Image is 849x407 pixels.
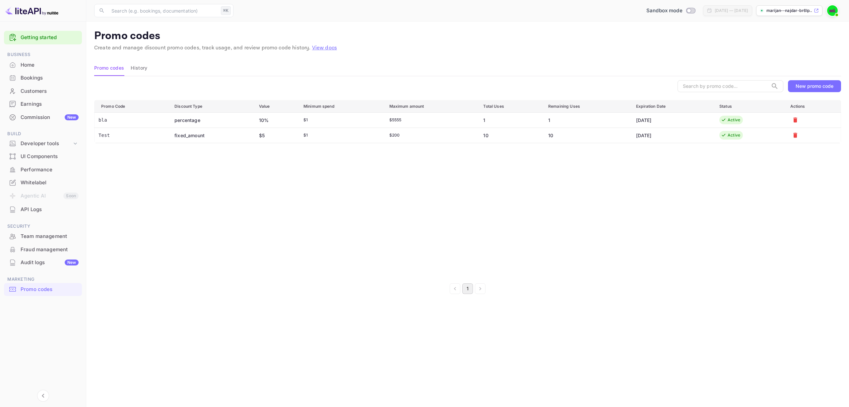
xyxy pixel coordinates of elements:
div: Commission [21,114,79,121]
a: Audit logsNew [4,256,82,268]
a: Home [4,59,82,71]
div: Active [728,117,740,123]
div: Earnings [21,100,79,108]
div: API Logs [21,206,79,213]
button: Promo codes [94,60,124,76]
button: Mark for deletion [790,130,800,140]
div: New [65,114,79,120]
div: Performance [4,163,82,176]
div: $ 200 [389,132,473,138]
th: Minimum spend [298,100,384,112]
td: [DATE] [631,112,714,128]
div: Customers [21,87,79,95]
td: 10% [254,112,298,128]
span: Marketing [4,276,82,283]
input: Search by promo code... [678,80,768,92]
th: Remaining Uses [543,100,631,112]
a: API Logs [4,203,82,215]
td: percentage [169,112,254,128]
img: Marijan Šnajdar [827,5,838,16]
td: 1 [543,112,631,128]
div: Switch to Production mode [644,7,698,15]
th: Expiration Date [631,100,714,112]
th: Value [254,100,298,112]
td: $ 5 [254,128,298,143]
div: Developer tools [4,138,82,149]
a: Bookings [4,72,82,84]
div: $ 5555 [389,117,473,123]
div: Home [21,61,79,69]
div: Active [728,132,740,138]
div: Customers [4,85,82,98]
nav: pagination navigation [94,283,841,294]
div: Promo codes [21,286,79,293]
p: Promo codes [94,29,841,43]
div: Whitelabel [21,179,79,187]
button: Mark for deletion [790,115,800,125]
a: View docs [312,44,337,51]
div: UI Components [21,153,79,160]
div: Team management [21,233,79,240]
div: New [65,260,79,265]
span: Build [4,130,82,138]
div: Fraud management [21,246,79,254]
th: Promo Code [95,100,169,112]
a: Fraud management [4,243,82,256]
button: page 1 [462,283,473,294]
a: Customers [4,85,82,97]
th: Status [714,100,785,112]
div: New promo code [796,83,833,89]
td: Test [95,128,169,143]
th: Maximum amount [384,100,478,112]
a: Whitelabel [4,176,82,189]
div: Earnings [4,98,82,111]
div: Getting started [4,31,82,44]
button: History [131,60,147,76]
img: LiteAPI logo [5,5,58,16]
button: Collapse navigation [37,390,49,402]
td: bla [95,112,169,128]
div: $ 1 [303,132,379,138]
div: Bookings [4,72,82,85]
th: Actions [785,100,841,112]
div: Audit logs [21,259,79,266]
div: Bookings [21,74,79,82]
div: [DATE] — [DATE] [715,8,748,14]
input: Search (e.g. bookings, documentation) [107,4,218,17]
td: fixed_amount [169,128,254,143]
td: 1 [478,112,543,128]
a: Earnings [4,98,82,110]
a: Performance [4,163,82,176]
td: 10 [478,128,543,143]
div: Performance [21,166,79,174]
div: Developer tools [21,140,72,147]
div: CommissionNew [4,111,82,124]
div: ⌘K [221,6,231,15]
a: CommissionNew [4,111,82,123]
a: Getting started [21,34,79,41]
td: [DATE] [631,128,714,143]
div: $ 1 [303,117,379,123]
td: 10 [543,128,631,143]
button: New promo code [788,80,841,92]
a: UI Components [4,150,82,162]
th: Total Uses [478,100,543,112]
p: Create and manage discount promo codes, track usage, and review promo code history. [94,44,841,52]
span: Business [4,51,82,58]
div: Home [4,59,82,72]
th: Discount Type [169,100,254,112]
span: Security [4,223,82,230]
span: Sandbox mode [646,7,683,15]
a: Promo codes [4,283,82,295]
a: Team management [4,230,82,242]
p: marijan--najdar-br6lp.... [766,8,813,14]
